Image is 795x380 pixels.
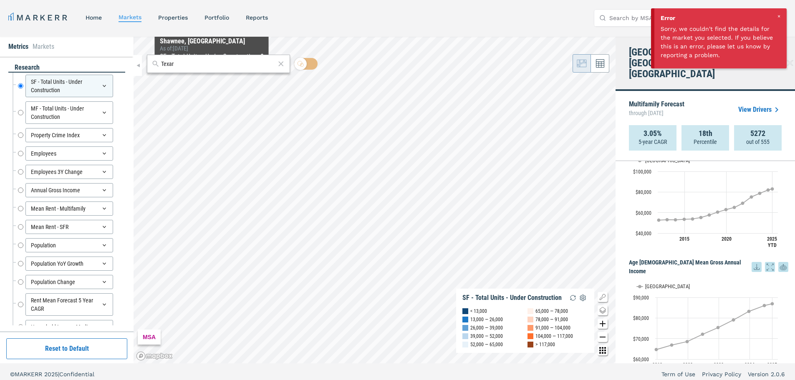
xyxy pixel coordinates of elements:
[629,108,684,118] span: through [DATE]
[733,206,736,209] path: Monday, 14 Dec, 16:00, 65,014.71. USA.
[629,47,719,79] h4: [GEOGRAPHIC_DATA], [GEOGRAPHIC_DATA]-[GEOGRAPHIC_DATA]
[747,310,751,313] path: Thursday, 14 Dec, 16:00, 83,211.88. USA.
[750,195,753,199] path: Wednesday, 14 Dec, 16:00, 75,179.19. USA.
[758,191,762,195] path: Thursday, 14 Dec, 16:00, 78,681.93. USA.
[25,320,113,334] div: Household Income Median
[741,201,745,205] path: Tuesday, 14 Dec, 16:00, 69,082.78. USA.
[661,14,780,23] div: Error
[636,231,651,237] text: $40,000
[633,336,649,342] text: $70,000
[636,189,651,195] text: $80,000
[535,332,573,340] div: 104,000 — 117,000
[661,370,695,378] a: Term of Use
[771,187,774,191] path: Saturday, 14 Jun, 17:00, 82,957.79. USA.
[598,319,608,329] button: Zoom in map button
[629,276,788,380] div: Age 35-54 Mean Gross Annual Income. Highcharts interactive chart.
[25,128,113,142] div: Property Crime Index
[738,105,782,115] a: View Drivers
[10,371,15,377] span: ©
[25,238,113,252] div: Population
[748,370,785,378] a: Version 2.0.6
[686,340,689,343] path: Saturday, 14 Dec, 16:00, 68,537.18. USA.
[134,37,616,363] canvas: Map
[160,45,264,52] div: As of : [DATE]
[8,12,69,23] a: MARKERR
[578,293,588,303] img: Settings
[470,324,503,332] div: 26,000 — 39,000
[161,60,275,68] input: Search by MSA or ZIP Code
[25,146,113,161] div: Employees
[767,362,777,374] text: 2025 YTD
[25,201,113,216] div: Mean Rent - Multifamily
[59,371,94,377] span: Confidential
[717,326,720,329] path: Tuesday, 14 Dec, 16:00, 75,331.81. USA.
[633,169,651,175] text: $100,000
[462,294,562,302] div: SF - Total Units - Under Construction
[535,324,570,332] div: 91,000 — 104,000
[598,345,608,355] button: Other options map button
[639,138,667,146] p: 5-year CAGR
[655,348,658,351] path: Thursday, 14 Dec, 16:00, 64,659.55. USA.
[25,75,113,97] div: SF - Total Units - Under Construction
[661,25,774,60] div: Sorry, we couldn't find the details for the market you selected. If you believe this is an error,...
[679,236,689,242] text: 2015
[633,295,649,301] text: $90,000
[745,362,755,368] text: 2024
[746,138,770,146] p: out of 555
[535,340,555,349] div: > 117,000
[691,217,694,221] path: Monday, 14 Dec, 16:00, 53,831.81. USA.
[732,318,735,322] path: Wednesday, 14 Dec, 16:00, 79,065.04. USA.
[629,101,684,118] p: Multifamily Forecast
[160,52,264,62] div: SF - Total Units - Under Construction :
[160,38,264,62] div: Map Tooltip Content
[44,371,59,377] span: 2025 |
[644,129,662,138] strong: 3.05%
[714,362,724,368] text: 2022
[204,14,229,21] a: Portfolio
[568,293,578,303] img: Reload Legend
[701,332,704,336] path: Monday, 14 Dec, 16:00, 72,102.28. USA.
[609,10,734,26] input: Search by MSA, ZIP, Property Name, or Address
[470,340,503,349] div: 52,000 — 65,000
[645,283,690,289] text: [GEOGRAPHIC_DATA]
[750,129,765,138] strong: 5272
[119,14,141,20] a: markets
[25,101,113,124] div: MF - Total Units - Under Construction
[699,129,712,138] strong: 18th
[694,138,717,146] p: Percentile
[629,150,782,254] svg: Interactive chart
[86,14,102,21] a: home
[25,257,113,271] div: Population YoY Growth
[33,42,54,52] li: Markets
[598,292,608,302] button: Show/Hide Legend Map Button
[8,42,28,52] li: Metrics
[657,219,661,222] path: Wednesday, 14 Dec, 16:00, 52,622.74. USA.
[25,293,113,316] div: Rent Mean Forecast 5 Year CAGR
[470,307,487,315] div: < 13,000
[633,315,649,321] text: $80,000
[763,304,766,307] path: Saturday, 14 Dec, 16:00, 86,031.16. USA.
[716,210,719,214] path: Friday, 14 Dec, 16:00, 60,426.3. USA.
[246,14,268,21] a: reports
[470,332,503,340] div: 39,000 — 52,000
[470,315,503,324] div: 13,000 — 26,000
[674,218,677,221] path: Saturday, 14 Dec, 16:00, 53,000.84. USA.
[629,150,788,254] div: Household Income Median. Highcharts interactive chart.
[652,362,662,368] text: 2018
[160,38,264,45] div: Shawnee, [GEOGRAPHIC_DATA]
[260,53,264,60] b: 0
[6,338,127,359] button: Reset to Default
[670,343,674,347] path: Friday, 14 Dec, 16:00, 66,837.88. USA.
[598,305,608,315] button: Change style map button
[767,188,770,191] path: Saturday, 14 Dec, 16:00, 81,966.87. USA.
[666,218,669,221] path: Friday, 14 Dec, 16:00, 53,080.46. USA.
[629,276,782,380] svg: Interactive chart
[771,302,774,305] path: Saturday, 14 Jun, 17:00, 86,888.97. USA.
[708,213,711,216] path: Thursday, 14 Dec, 16:00, 57,606.5. USA.
[683,218,686,221] path: Sunday, 14 Dec, 16:00, 53,440.99. USA.
[535,307,568,315] div: 65,000 — 78,000
[136,351,173,361] a: Mapbox logo
[15,371,44,377] span: MARKERR
[25,275,113,289] div: Population Change
[699,216,703,219] path: Wednesday, 14 Dec, 16:00, 55,176.83. USA.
